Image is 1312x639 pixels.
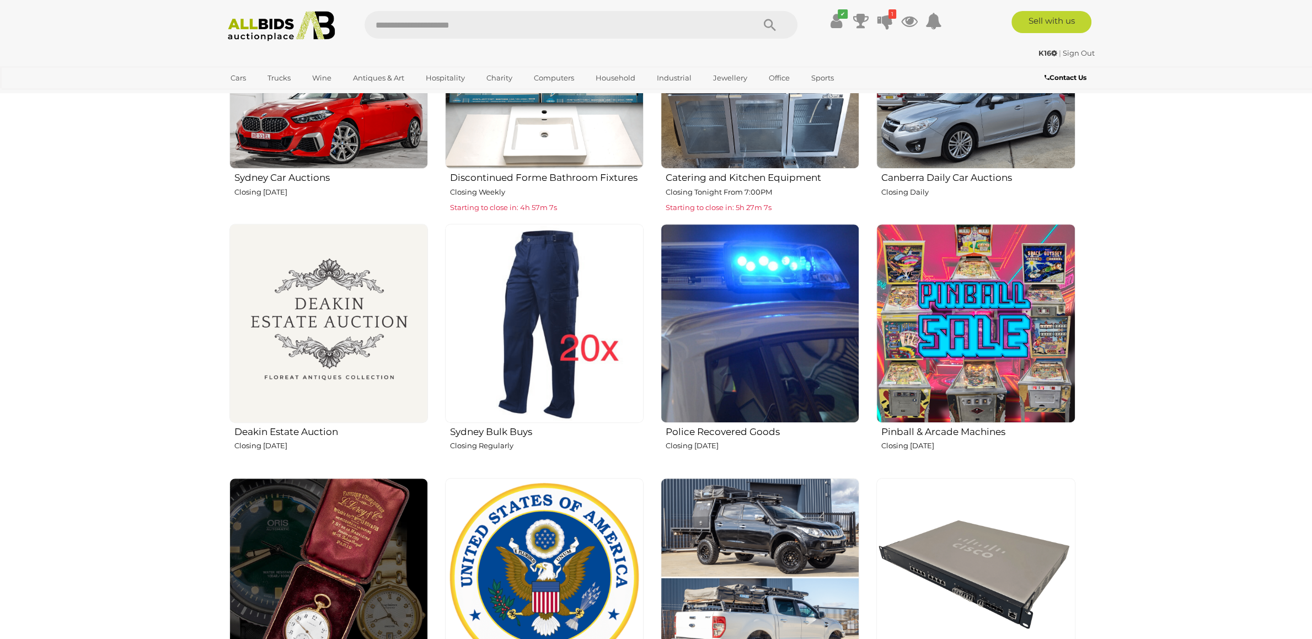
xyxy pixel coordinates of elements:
p: Closing [DATE] [234,186,428,198]
img: Police Recovered Goods [661,224,859,422]
button: Search [742,11,797,39]
h2: Sydney Bulk Buys [450,424,644,437]
h2: Deakin Estate Auction [234,424,428,437]
img: Sydney Bulk Buys [445,224,644,422]
img: Pinball & Arcade Machines [876,224,1075,422]
h2: Pinball & Arcade Machines [881,424,1075,437]
p: Closing Regularly [450,439,644,452]
i: 1 [888,9,896,19]
img: Allbids.com.au [222,11,341,41]
a: Sports [804,69,841,87]
span: Starting to close in: 4h 57m 7s [450,203,557,212]
h2: Sydney Car Auctions [234,170,428,183]
a: Sell with us [1011,11,1091,33]
a: ✔ [828,11,845,31]
a: Contact Us [1044,72,1089,84]
a: Antiques & Art [346,69,411,87]
a: Office [762,69,797,87]
a: K16 [1038,49,1059,57]
p: Closing Weekly [450,186,644,198]
p: Closing [DATE] [666,439,859,452]
a: Cars [223,69,253,87]
a: Deakin Estate Auction Closing [DATE] [229,223,428,469]
a: Household [588,69,642,87]
a: 1 [877,11,893,31]
h2: Police Recovered Goods [666,424,859,437]
h2: Catering and Kitchen Equipment [666,170,859,183]
a: Charity [479,69,520,87]
a: Sydney Bulk Buys Closing Regularly [445,223,644,469]
span: Starting to close in: 5h 27m 7s [666,203,772,212]
h2: Canberra Daily Car Auctions [881,170,1075,183]
b: Contact Us [1044,73,1086,82]
a: Pinball & Arcade Machines Closing [DATE] [876,223,1075,469]
a: Hospitality [419,69,472,87]
a: [GEOGRAPHIC_DATA] [223,87,316,105]
p: Closing Daily [881,186,1075,198]
a: Jewellery [706,69,754,87]
a: Computers [527,69,581,87]
a: Sign Out [1063,49,1095,57]
a: Industrial [650,69,699,87]
a: Wine [305,69,339,87]
p: Closing [DATE] [881,439,1075,452]
i: ✔ [838,9,848,19]
p: Closing Tonight From 7:00PM [666,186,859,198]
img: Deakin Estate Auction [229,224,428,422]
span: | [1059,49,1061,57]
h2: Discontinued Forme Bathroom Fixtures [450,170,644,183]
p: Closing [DATE] [234,439,428,452]
strong: K16 [1038,49,1057,57]
a: Police Recovered Goods Closing [DATE] [660,223,859,469]
a: Trucks [260,69,298,87]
